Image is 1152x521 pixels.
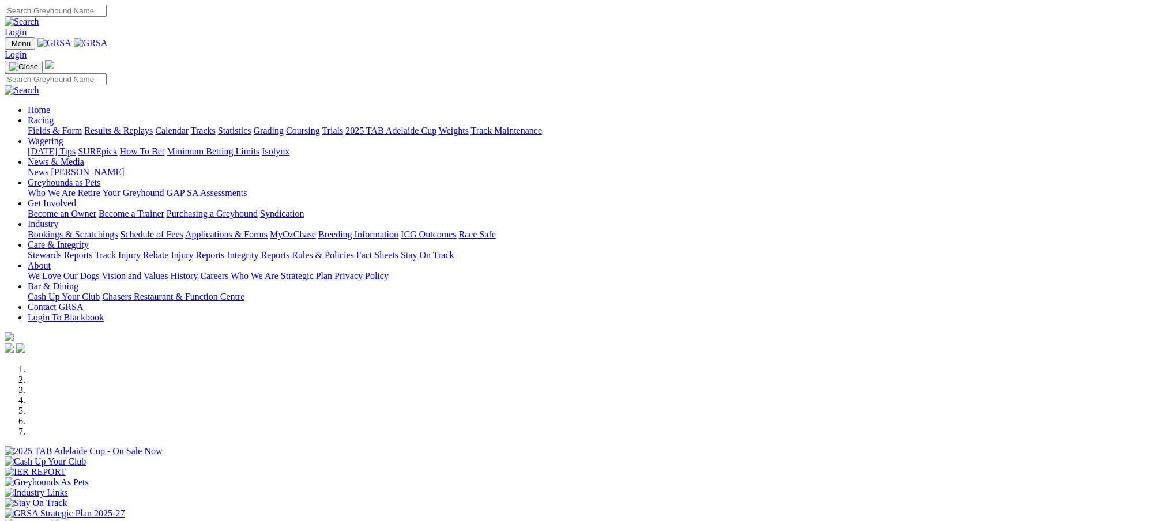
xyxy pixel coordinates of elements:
[5,456,86,467] img: Cash Up Your Club
[5,343,14,353] img: facebook.svg
[28,105,50,115] a: Home
[28,229,118,239] a: Bookings & Scratchings
[99,209,164,218] a: Become a Trainer
[458,229,495,239] a: Race Safe
[5,50,27,59] a: Login
[9,62,38,71] img: Close
[356,250,398,260] a: Fact Sheets
[270,229,316,239] a: MyOzChase
[5,332,14,341] img: logo-grsa-white.png
[334,271,389,281] a: Privacy Policy
[28,240,89,250] a: Care & Integrity
[28,136,63,146] a: Wagering
[5,446,163,456] img: 2025 TAB Adelaide Cup - On Sale Now
[28,250,92,260] a: Stewards Reports
[28,209,96,218] a: Become an Owner
[74,38,108,48] img: GRSA
[28,146,76,156] a: [DATE] Tips
[101,271,168,281] a: Vision and Values
[84,126,153,135] a: Results & Replays
[401,229,456,239] a: ICG Outcomes
[167,146,259,156] a: Minimum Betting Limits
[28,126,82,135] a: Fields & Form
[5,73,107,85] input: Search
[28,292,1147,302] div: Bar & Dining
[5,508,125,519] img: GRSA Strategic Plan 2025-27
[260,209,304,218] a: Syndication
[102,292,244,301] a: Chasers Restaurant & Function Centre
[28,271,1147,281] div: About
[28,188,76,198] a: Who We Are
[262,146,289,156] a: Isolynx
[28,209,1147,219] div: Get Involved
[5,61,43,73] button: Toggle navigation
[5,5,107,17] input: Search
[200,271,228,281] a: Careers
[5,477,89,488] img: Greyhounds As Pets
[281,271,332,281] a: Strategic Plan
[5,498,67,508] img: Stay On Track
[167,209,258,218] a: Purchasing a Greyhound
[12,39,31,48] span: Menu
[28,146,1147,157] div: Wagering
[5,488,68,498] img: Industry Links
[28,198,76,208] a: Get Involved
[28,281,78,291] a: Bar & Dining
[28,167,1147,178] div: News & Media
[5,37,35,50] button: Toggle navigation
[28,115,54,125] a: Racing
[439,126,469,135] a: Weights
[120,146,165,156] a: How To Bet
[28,178,100,187] a: Greyhounds as Pets
[78,146,117,156] a: SUREpick
[286,126,320,135] a: Coursing
[345,126,436,135] a: 2025 TAB Adelaide Cup
[170,271,198,281] a: History
[471,126,542,135] a: Track Maintenance
[322,126,343,135] a: Trials
[5,85,39,96] img: Search
[45,60,54,69] img: logo-grsa-white.png
[95,250,168,260] a: Track Injury Rebate
[120,229,183,239] a: Schedule of Fees
[254,126,284,135] a: Grading
[78,188,164,198] a: Retire Your Greyhound
[231,271,278,281] a: Who We Are
[28,188,1147,198] div: Greyhounds as Pets
[318,229,398,239] a: Breeding Information
[171,250,224,260] a: Injury Reports
[28,229,1147,240] div: Industry
[16,343,25,353] img: twitter.svg
[28,312,104,322] a: Login To Blackbook
[5,17,39,27] img: Search
[185,229,268,239] a: Applications & Forms
[28,271,99,281] a: We Love Our Dogs
[51,167,124,177] a: [PERSON_NAME]
[227,250,289,260] a: Integrity Reports
[155,126,189,135] a: Calendar
[401,250,454,260] a: Stay On Track
[5,27,27,37] a: Login
[5,467,66,477] img: IER REPORT
[37,38,71,48] img: GRSA
[218,126,251,135] a: Statistics
[28,157,84,167] a: News & Media
[191,126,216,135] a: Tracks
[28,219,58,229] a: Industry
[28,292,100,301] a: Cash Up Your Club
[28,167,48,177] a: News
[28,126,1147,136] div: Racing
[28,260,51,270] a: About
[167,188,247,198] a: GAP SA Assessments
[28,302,83,312] a: Contact GRSA
[28,250,1147,260] div: Care & Integrity
[292,250,354,260] a: Rules & Policies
